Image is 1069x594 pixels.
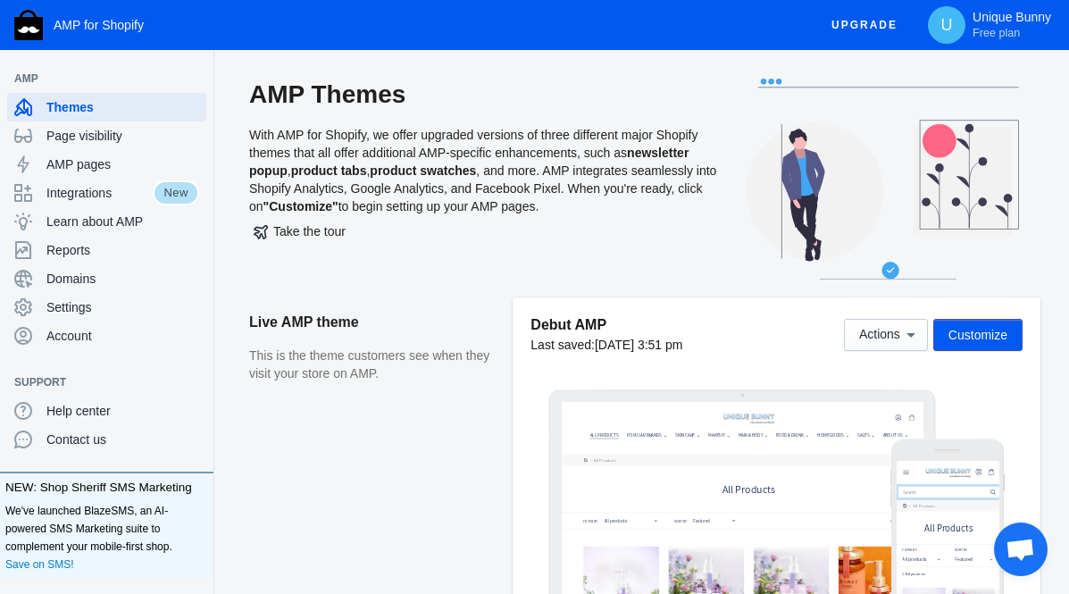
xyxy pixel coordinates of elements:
[46,127,199,145] span: Page visibility
[40,125,44,144] span: ›
[938,16,956,34] span: U
[249,297,495,347] h2: Live AMP theme
[184,92,318,115] button: POPULAR BRANDS
[844,319,928,351] button: Actions
[861,92,928,115] button: SALES
[291,163,367,178] b: product tabs
[46,402,199,420] span: Help center
[7,236,206,264] a: Reports
[752,93,831,111] span: HOME GOODS
[63,345,106,361] label: Filter by
[7,150,206,179] a: AMP pages
[7,207,206,236] a: Learn about AMP
[181,75,210,82] button: Add a sales channel
[7,179,206,207] a: IntegrationsNew
[51,125,116,144] span: All Products
[817,9,912,42] button: Upgrade
[12,17,49,53] button: Menu
[7,264,206,293] a: Domains
[254,224,346,238] span: Take the tour
[7,293,206,322] a: Settings
[83,93,167,111] span: ALL PRODUCTS
[422,92,503,115] button: MAKEUP
[530,315,682,334] h5: Debut AMP
[74,92,176,115] a: ALL PRODUCTS
[7,121,206,150] a: Page visibility
[46,184,153,202] span: Integrations
[5,556,74,573] a: Save on SMS!
[973,10,1051,40] p: Unique Bunny
[20,256,138,272] label: Filter by
[85,180,227,218] span: All Products
[7,322,206,350] a: Account
[945,93,1004,111] span: ABOUT US
[46,241,199,259] span: Reports
[370,163,476,178] b: product swatches
[973,26,1020,40] span: Free plan
[193,93,295,111] span: POPULAR BRANDS
[54,18,144,32] span: AMP for Shopify
[994,523,1048,576] div: Open chat
[933,319,1023,351] button: Customize
[46,327,199,345] span: Account
[7,78,305,111] input: Search
[870,93,905,111] span: SALES
[743,92,854,115] button: HOME GOODS
[433,27,668,70] a: image
[472,238,629,280] span: All Products
[948,328,1007,342] span: Customize
[263,199,338,213] b: "Customize"
[7,93,206,121] a: Themes
[14,10,43,40] img: Shop Sheriff Logo
[20,326,86,341] span: 1318 products
[249,79,724,111] h2: AMP Themes
[46,155,199,173] span: AMP pages
[631,93,712,111] span: FOOD & DRINK
[21,129,33,140] a: Home
[84,165,88,184] span: ›
[326,92,415,115] button: SKINCARE
[174,256,293,272] label: Sort by
[511,92,614,115] button: HAIR & BODY
[431,93,480,111] span: MAKEUP
[335,93,392,111] span: SKINCARE
[181,379,210,386] button: Add a sales channel
[595,338,683,352] span: [DATE] 3:51 pm
[622,92,735,115] button: FOOD & DRINK
[249,347,495,382] p: This is the theme customers see when they visit your store on AMP.
[95,165,160,184] span: All Products
[7,425,206,454] a: Contact us
[14,373,181,391] span: Support
[46,213,199,230] span: Learn about AMP
[46,270,199,288] span: Domains
[83,13,225,56] img: image
[831,9,898,41] span: Upgrade
[249,79,724,297] div: With AMP for Shopify, we offer upgraded versions of three different major Shopify themes that all...
[470,27,631,70] img: image
[330,345,368,361] label: Sort by
[967,344,1037,360] span: 988 products
[249,215,350,247] button: Take the tour
[859,328,900,342] span: Actions
[65,169,77,180] a: Home
[46,98,199,116] span: Themes
[14,70,181,88] span: AMP
[936,92,1027,115] button: ABOUT US
[46,431,199,448] span: Contact us
[153,180,199,205] span: New
[520,93,591,111] span: HAIR & BODY
[530,336,682,354] div: Last saved:
[46,298,199,316] span: Settings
